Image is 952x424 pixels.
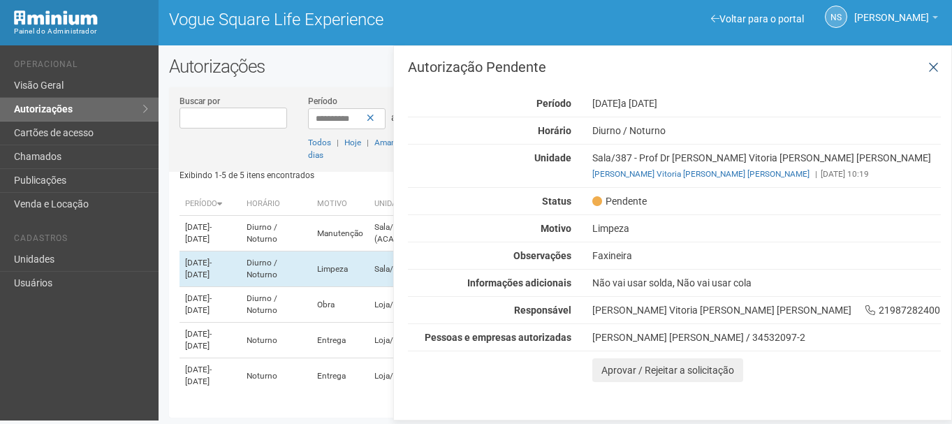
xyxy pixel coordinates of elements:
[369,251,458,287] td: Sala/387
[180,287,241,323] td: [DATE]
[592,358,743,382] button: Aprovar / Rejeitar a solicitação
[241,193,312,216] th: Horário
[312,358,369,394] td: Entrega
[14,59,148,74] li: Operacional
[369,323,458,358] td: Loja/SS116
[582,304,951,316] div: [PERSON_NAME] Vitoria [PERSON_NAME] [PERSON_NAME] 21987282400
[337,138,339,147] span: |
[14,10,98,25] img: Minium
[825,6,847,28] a: NS
[312,216,369,251] td: Manutenção
[308,95,337,108] label: Período
[312,193,369,216] th: Motivo
[542,196,571,207] strong: Status
[391,112,397,123] span: a
[344,138,361,147] a: Hoje
[369,216,458,251] td: Sala/290 (ACADEMIA)
[180,95,220,108] label: Buscar por
[241,287,312,323] td: Diurno / Noturno
[369,358,458,394] td: Loja/SS116
[621,98,657,109] span: a [DATE]
[14,233,148,248] li: Cadastros
[312,251,369,287] td: Limpeza
[180,251,241,287] td: [DATE]
[312,287,369,323] td: Obra
[374,138,405,147] a: Amanhã
[592,168,941,180] div: [DATE] 10:19
[367,138,369,147] span: |
[241,358,312,394] td: Noturno
[711,13,804,24] a: Voltar para o portal
[369,287,458,323] td: Loja/SS116
[312,323,369,358] td: Entrega
[582,222,951,235] div: Limpeza
[14,25,148,38] div: Painel do Administrador
[180,323,241,358] td: [DATE]
[815,169,817,179] span: |
[592,169,810,179] a: [PERSON_NAME] Vitoria [PERSON_NAME] [PERSON_NAME]
[592,195,647,207] span: Pendente
[582,124,951,137] div: Diurno / Noturno
[582,152,951,180] div: Sala/387 - Prof Dr [PERSON_NAME] Vitoria [PERSON_NAME] [PERSON_NAME]
[538,125,571,136] strong: Horário
[514,305,571,316] strong: Responsável
[180,358,241,394] td: [DATE]
[582,277,951,289] div: Não vai usar solda, Não vai usar cola
[408,60,941,74] h3: Autorização Pendente
[513,250,571,261] strong: Observações
[180,165,550,186] div: Exibindo 1-5 de 5 itens encontrados
[582,97,951,110] div: [DATE]
[241,323,312,358] td: Noturno
[180,193,241,216] th: Período
[534,152,571,163] strong: Unidade
[541,223,571,234] strong: Motivo
[169,56,942,77] h2: Autorizações
[180,216,241,251] td: [DATE]
[241,216,312,251] td: Diurno / Noturno
[854,14,938,25] a: [PERSON_NAME]
[308,138,331,147] a: Todos
[369,193,458,216] th: Unidade
[467,277,571,288] strong: Informações adicionais
[582,249,951,262] div: Faxineira
[425,332,571,343] strong: Pessoas e empresas autorizadas
[169,10,545,29] h1: Vogue Square Life Experience
[592,331,941,344] div: [PERSON_NAME] [PERSON_NAME] / 34532097-2
[241,251,312,287] td: Diurno / Noturno
[536,98,571,109] strong: Período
